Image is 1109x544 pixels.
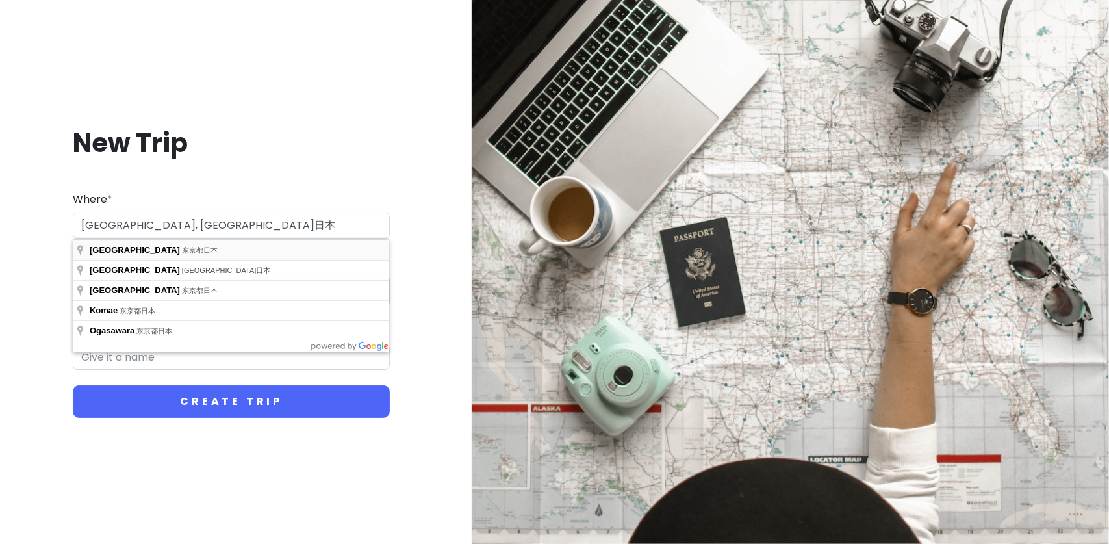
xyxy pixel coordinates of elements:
[90,285,180,295] span: [GEOGRAPHIC_DATA]
[73,385,390,418] button: Create Trip
[73,191,112,208] label: Where
[73,344,390,370] input: Give it a name
[90,326,134,335] span: Ogasawara
[73,126,390,160] h1: New Trip
[90,265,180,275] span: [GEOGRAPHIC_DATA]
[90,305,118,315] span: Komae
[182,287,218,294] span: 东京都日本
[73,213,390,239] input: City (e.g., New York)
[182,246,218,254] span: 东京都日本
[120,307,155,315] span: 东京都日本
[182,266,271,274] span: [GEOGRAPHIC_DATA]日本
[136,327,172,335] span: 东京都日本
[90,245,180,255] span: [GEOGRAPHIC_DATA]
